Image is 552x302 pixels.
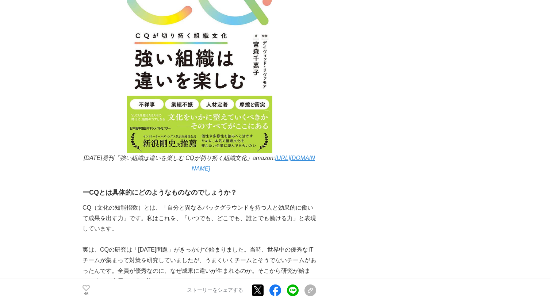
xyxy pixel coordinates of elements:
em: [DATE]発刊「強い組織は違いを楽しむ CQが切り拓く組織文化」amazon: [84,155,275,161]
p: ストーリーをシェアする [187,287,243,294]
p: 46 [83,292,90,296]
strong: ーCQとは具体的にどのようなものなのでしょうか？ [83,189,237,196]
a: [URL][DOMAIN_NAME] [188,155,315,172]
p: 実は、CQの研究は「[DATE]問題」がきっかけで始まりました。当時、世界中の優秀なITチームが集まって対策を研究していましたが、うまくいくチームとそうでないチームがあったんです。全員が優秀なの... [83,245,316,287]
p: CQ（文化の知能指数）とは、「自分と異なるバックグラウンドを持つ人と効果的に働いて成果を出す力」です。私はこれを、「いつでも、どこでも、誰とでも働ける力」と表現しています。 [83,203,316,234]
